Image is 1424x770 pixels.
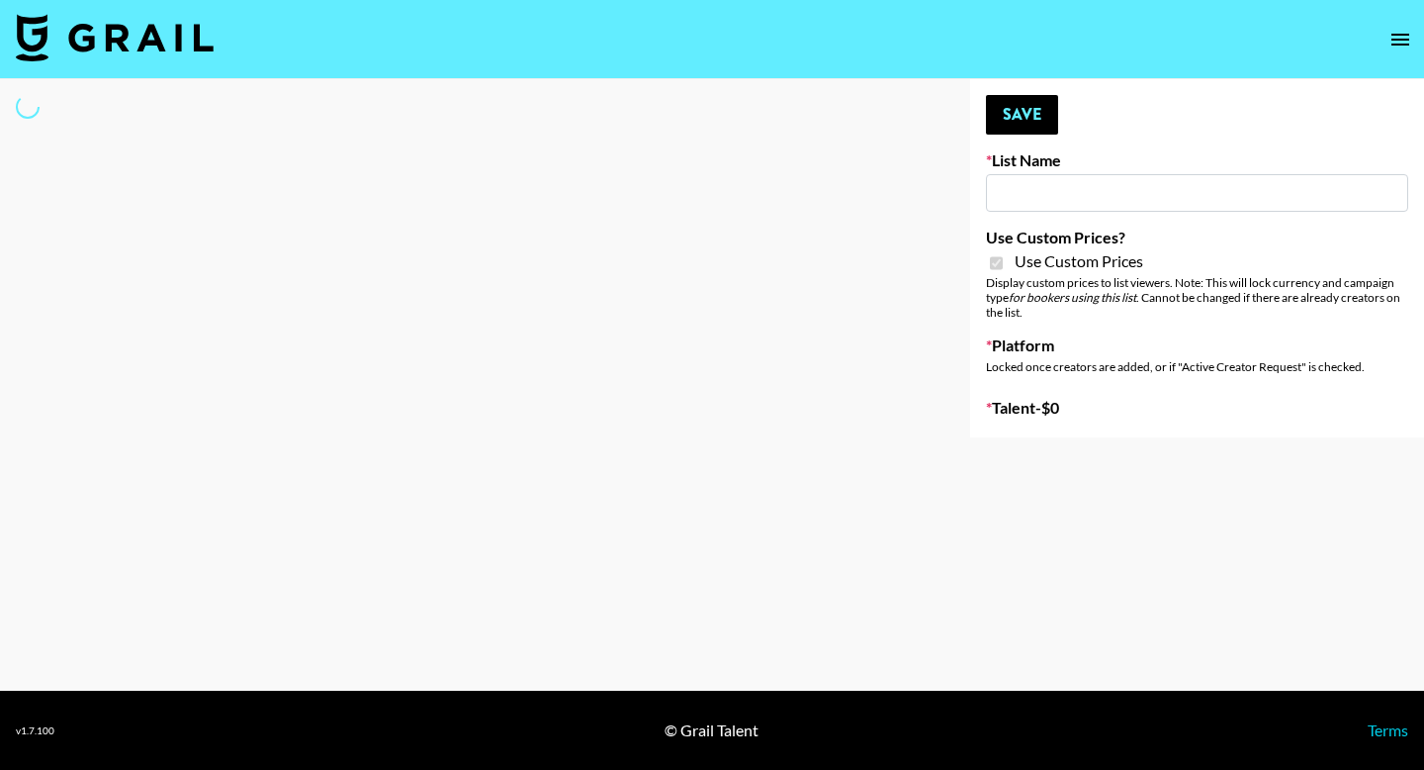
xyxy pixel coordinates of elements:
div: v 1.7.100 [16,724,54,737]
span: Use Custom Prices [1015,251,1143,271]
button: Save [986,95,1058,135]
img: Grail Talent [16,14,214,61]
label: Platform [986,336,1408,355]
button: open drawer [1380,20,1420,59]
a: Terms [1368,721,1408,739]
div: Locked once creators are added, or if "Active Creator Request" is checked. [986,359,1408,374]
label: List Name [986,150,1408,170]
label: Talent - $ 0 [986,398,1408,418]
div: Display custom prices to list viewers. Note: This will lock currency and campaign type . Cannot b... [986,275,1408,320]
div: © Grail Talent [665,721,758,740]
label: Use Custom Prices? [986,228,1408,247]
em: for bookers using this list [1009,290,1136,305]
